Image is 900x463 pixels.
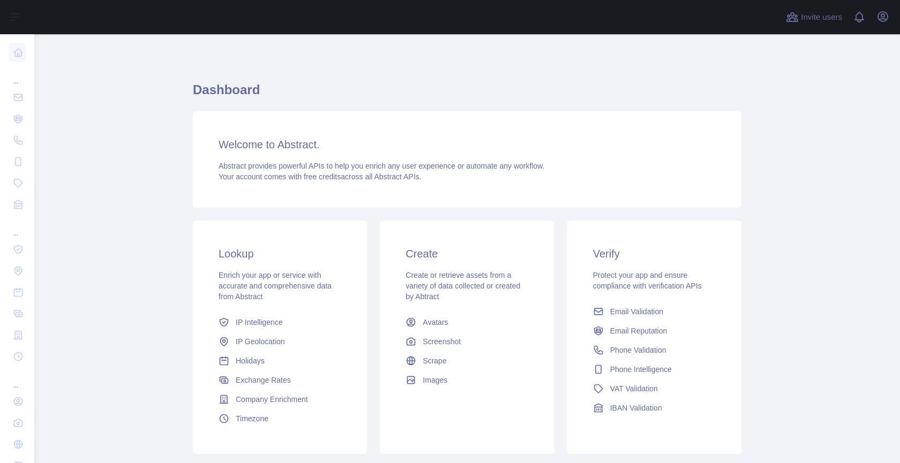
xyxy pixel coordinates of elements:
span: Invite users [801,11,842,24]
a: IP Geolocation [214,332,346,351]
a: Exchange Rates [214,370,346,390]
a: IBAN Validation [589,398,720,418]
span: IP Geolocation [236,336,285,347]
div: ... [9,216,26,238]
span: Create or retrieve assets from a variety of data collected or created by Abtract [406,271,520,301]
a: Email Reputation [589,321,720,340]
a: Scrape [401,351,532,370]
span: Timezone [236,413,268,424]
span: Screenshot [423,336,461,347]
button: Invite users [784,9,844,26]
h3: Welcome to Abstract. [219,137,716,152]
span: Your account comes with across all Abstract APIs. [219,172,421,181]
span: Images [423,375,447,385]
span: Exchange Rates [236,375,291,385]
span: Scrape [423,355,446,366]
h3: Lookup [219,246,341,261]
a: VAT Validation [589,379,720,398]
span: Email Validation [610,306,663,317]
span: free credits [304,172,341,181]
a: Holidays [214,351,346,370]
a: IP Intelligence [214,313,346,332]
span: Enrich your app or service with accurate and comprehensive data from Abstract [219,271,332,301]
span: VAT Validation [610,383,658,394]
a: Screenshot [401,332,532,351]
span: IBAN Validation [610,403,662,413]
span: Protect your app and ensure compliance with verification APIs [593,271,702,290]
span: Company Enrichment [236,394,308,405]
span: Abstract provides powerful APIs to help you enrich any user experience or automate any workflow. [219,162,545,170]
a: Images [401,370,532,390]
a: Timezone [214,409,346,428]
a: Email Validation [589,302,720,321]
h1: Dashboard [193,81,741,107]
span: Avatars [423,317,448,328]
span: Phone Intelligence [610,364,672,375]
span: Email Reputation [610,325,667,336]
h3: Create [406,246,528,261]
a: Phone Validation [589,340,720,360]
span: IP Intelligence [236,317,283,328]
div: ... [9,368,26,390]
a: Phone Intelligence [589,360,720,379]
a: Company Enrichment [214,390,346,409]
div: ... [9,64,26,86]
a: Avatars [401,313,532,332]
span: Phone Validation [610,345,666,355]
span: Holidays [236,355,265,366]
h3: Verify [593,246,716,261]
